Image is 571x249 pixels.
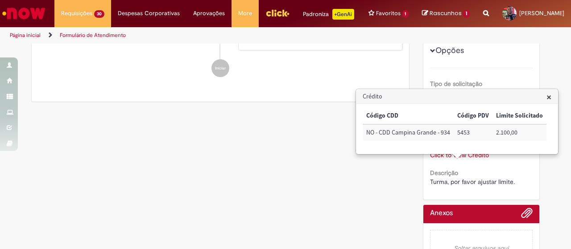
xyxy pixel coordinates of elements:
b: Descrição [430,169,458,177]
span: Turma, por favor ajustar limite. [430,178,515,186]
td: Limite Solicitado: 2.100,00 [492,124,546,141]
button: Close [546,92,551,102]
h2: Anexos [430,209,453,217]
p: +GenAi [332,9,354,20]
th: Código PDV [454,108,492,124]
span: Favoritos [376,9,401,18]
div: Padroniza [303,9,354,20]
img: ServiceNow [1,4,47,22]
h3: Crédito [356,90,558,104]
div: Crédito [356,89,559,155]
span: 30 [94,10,104,18]
span: 1 [463,10,470,18]
a: Formulário de Atendimento [60,32,126,39]
td: Código PDV: 5453 [454,124,492,141]
span: [PERSON_NAME] [519,9,564,17]
img: click_logo_yellow_360x200.png [265,6,290,20]
a: Página inicial [10,32,41,39]
span: Requisições [61,9,92,18]
a: Rascunhos [422,9,470,18]
li: Rafael Farias Ribeiro De Oliveira [38,8,402,51]
td: Código CDD: NO - CDD Campina Grande - 934 [363,124,454,141]
th: Código CDD [363,108,454,124]
span: More [238,9,252,18]
button: Adicionar anexos [521,207,533,223]
span: × [546,91,551,103]
span: Aprovações [193,9,225,18]
th: Limite Solicitado [492,108,546,124]
ul: Trilhas de página [7,27,374,44]
span: Despesas Corporativas [118,9,180,18]
a: Click to view Crédito [430,151,489,159]
b: Tipo de solicitação [430,80,482,88]
span: 1 [402,10,409,18]
span: Rascunhos [430,9,462,17]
